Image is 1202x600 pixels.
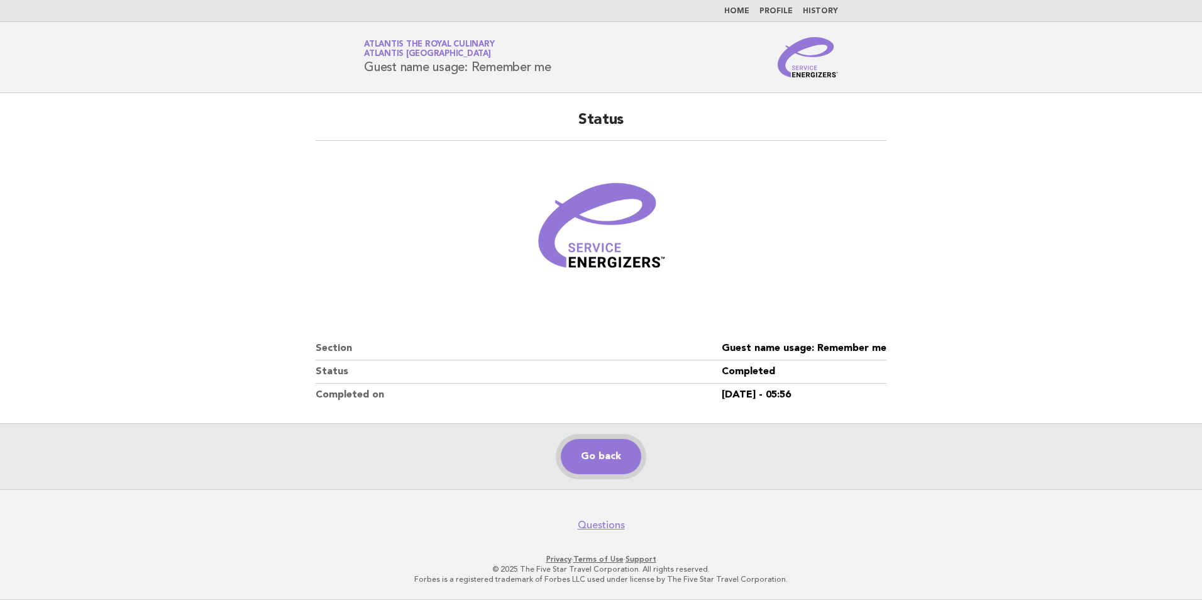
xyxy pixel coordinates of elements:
dt: Status [316,360,722,384]
a: History [803,8,838,15]
p: · · [216,554,986,564]
p: © 2025 The Five Star Travel Corporation. All rights reserved. [216,564,986,574]
p: Forbes is a registered trademark of Forbes LLC used under license by The Five Star Travel Corpora... [216,574,986,584]
img: Verified [526,156,676,307]
h1: Guest name usage: Remember me [364,41,551,74]
img: Service Energizers [778,37,838,77]
dt: Section [316,337,722,360]
a: Home [724,8,749,15]
a: Privacy [546,555,571,564]
dd: Completed [722,360,886,384]
a: Questions [578,519,625,531]
a: Go back [561,439,641,474]
a: Support [626,555,656,564]
a: Profile [759,8,793,15]
dd: [DATE] - 05:56 [722,384,886,406]
a: Terms of Use [573,555,624,564]
h2: Status [316,110,886,141]
dd: Guest name usage: Remember me [722,337,886,360]
dt: Completed on [316,384,722,406]
span: Atlantis [GEOGRAPHIC_DATA] [364,50,491,58]
a: Atlantis the Royal CulinaryAtlantis [GEOGRAPHIC_DATA] [364,40,494,58]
